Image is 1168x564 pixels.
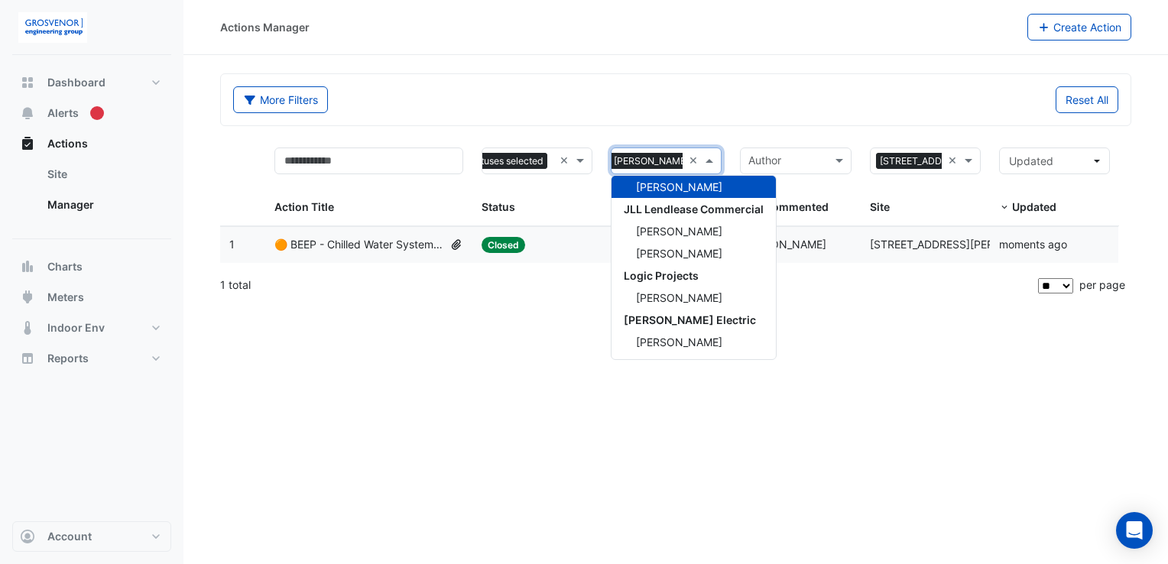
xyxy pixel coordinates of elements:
span: Reports [47,351,89,366]
button: Create Action [1027,14,1132,41]
div: Actions Manager [220,19,310,35]
button: Reports [12,343,171,374]
a: Manager [35,190,171,220]
span: [STREET_ADDRESS][PERSON_NAME] [876,153,1047,170]
button: Updated [999,147,1110,174]
span: Actions [47,136,88,151]
span: [PERSON_NAME] [740,238,826,251]
span: [PERSON_NAME] [636,358,722,371]
span: Clear [948,152,961,170]
span: [PERSON_NAME] [636,291,722,304]
button: Charts [12,251,171,282]
button: Reset All [1056,86,1118,113]
button: Meters [12,282,171,313]
button: Alerts [12,98,171,128]
span: Logic Projects [624,269,699,282]
span: 🟠 BEEP - Chilled Water System Temperature Reset [274,236,443,254]
span: [PERSON_NAME] [636,180,722,193]
span: Status [482,200,515,213]
span: 1 [229,238,235,251]
app-icon: Reports [20,351,35,366]
span: Indoor Env [47,320,105,335]
button: Dashboard [12,67,171,98]
a: Site [35,159,171,190]
span: Account [47,529,92,544]
span: [PERSON_NAME] [636,225,722,238]
span: Updated [1012,200,1056,213]
div: Open Intercom Messenger [1116,512,1153,549]
span: Dashboard [47,75,105,90]
span: [STREET_ADDRESS][PERSON_NAME] [870,238,1056,251]
span: Clear [560,152,573,170]
span: Action Title [274,200,334,213]
img: Company Logo [18,12,87,43]
app-icon: Alerts [20,105,35,121]
button: Actions [12,128,171,159]
span: 2025-09-04T11:21:18.576 [999,238,1067,251]
span: Clear [689,152,702,170]
span: Site [870,200,890,213]
span: [PERSON_NAME] Electric [624,313,756,326]
span: Alerts [47,105,79,121]
ng-dropdown-panel: Options list [611,175,777,360]
app-icon: Dashboard [20,75,35,90]
span: 2 statuses selected [456,153,547,170]
span: [PERSON_NAME] [636,247,722,260]
div: Tooltip anchor [90,106,104,120]
span: [PERSON_NAME] [610,153,693,170]
span: [PERSON_NAME] [636,335,722,348]
button: More Filters [233,86,328,113]
button: Account [12,521,171,552]
app-icon: Charts [20,259,35,274]
span: Closed [482,237,525,253]
span: Updated [1009,154,1053,167]
span: per page [1079,278,1125,291]
span: JLL Lendlease Commercial [624,203,764,216]
app-icon: Actions [20,136,35,151]
span: Meters [47,290,84,305]
app-icon: Meters [20,290,35,305]
span: Charts [47,259,83,274]
app-icon: Indoor Env [20,320,35,335]
button: Indoor Env [12,313,171,343]
div: Actions [12,159,171,226]
div: 1 total [220,266,1035,304]
span: Last Commented [740,200,829,213]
